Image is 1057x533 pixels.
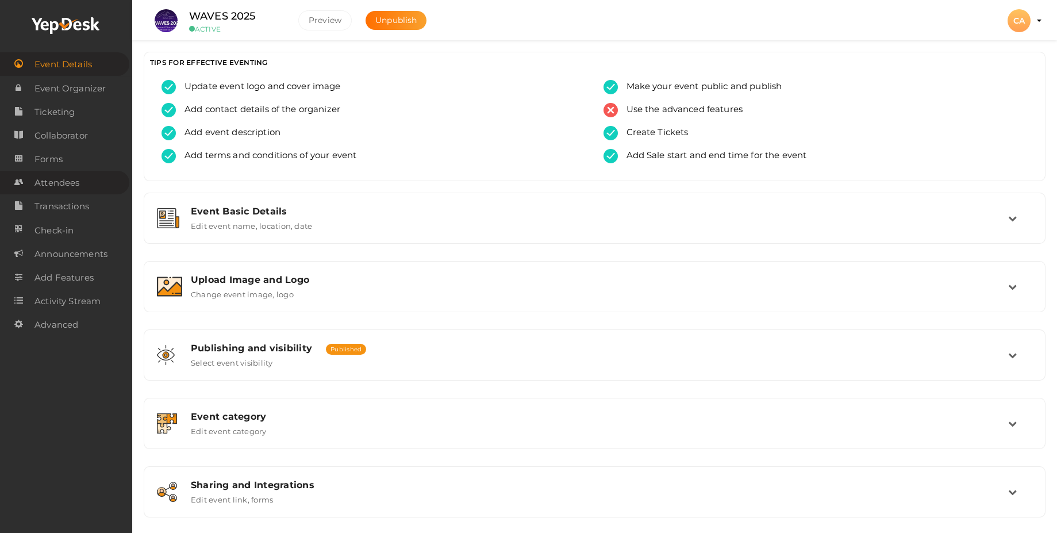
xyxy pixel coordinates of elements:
[150,58,1039,67] h3: TIPS FOR EFFECTIVE EVENTING
[375,15,417,25] span: Unpublish
[191,422,267,436] label: Edit event category
[34,219,74,242] span: Check-in
[157,413,177,434] img: category.svg
[618,80,782,94] span: Make your event public and publish
[34,77,106,100] span: Event Organizer
[604,80,618,94] img: tick-success.svg
[162,103,176,117] img: tick-success.svg
[618,103,743,117] span: Use the advanced features
[1008,9,1031,32] div: CA
[34,148,63,171] span: Forms
[604,103,618,117] img: error.svg
[604,126,618,140] img: tick-success.svg
[34,313,78,336] span: Advanced
[157,482,177,502] img: sharing.svg
[191,411,1008,422] div: Event category
[155,9,178,32] img: S4WQAGVX_small.jpeg
[176,149,356,163] span: Add terms and conditions of your event
[150,359,1039,370] a: Publishing and visibility Published Select event visibility
[191,490,273,504] label: Edit event link, forms
[618,126,689,140] span: Create Tickets
[191,285,294,299] label: Change event image, logo
[157,208,179,228] img: event-details.svg
[191,480,1008,490] div: Sharing and Integrations
[34,243,107,266] span: Announcements
[191,206,1008,217] div: Event Basic Details
[150,290,1039,301] a: Upload Image and Logo Change event image, logo
[150,496,1039,507] a: Sharing and Integrations Edit event link, forms
[150,427,1039,438] a: Event category Edit event category
[157,345,175,365] img: shared-vision.svg
[176,103,340,117] span: Add contact details of the organizer
[298,10,352,30] button: Preview
[1008,16,1031,26] profile-pic: CA
[366,11,426,30] button: Unpublish
[176,126,280,140] span: Add event description
[191,274,1008,285] div: Upload Image and Logo
[162,149,176,163] img: tick-success.svg
[1004,9,1034,33] button: CA
[34,101,75,124] span: Ticketing
[34,171,79,194] span: Attendees
[326,344,366,355] span: Published
[189,25,281,33] small: ACTIVE
[150,222,1039,233] a: Event Basic Details Edit event name, location, date
[191,354,273,367] label: Select event visibility
[176,80,341,94] span: Update event logo and cover image
[34,53,92,76] span: Event Details
[34,124,88,147] span: Collaborator
[189,8,255,25] label: WAVES 2025
[157,277,182,297] img: image.svg
[618,149,807,163] span: Add Sale start and end time for the event
[34,266,94,289] span: Add Features
[162,126,176,140] img: tick-success.svg
[191,217,312,231] label: Edit event name, location, date
[162,80,176,94] img: tick-success.svg
[34,290,101,313] span: Activity Stream
[191,343,312,354] span: Publishing and visibility
[34,195,89,218] span: Transactions
[604,149,618,163] img: tick-success.svg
